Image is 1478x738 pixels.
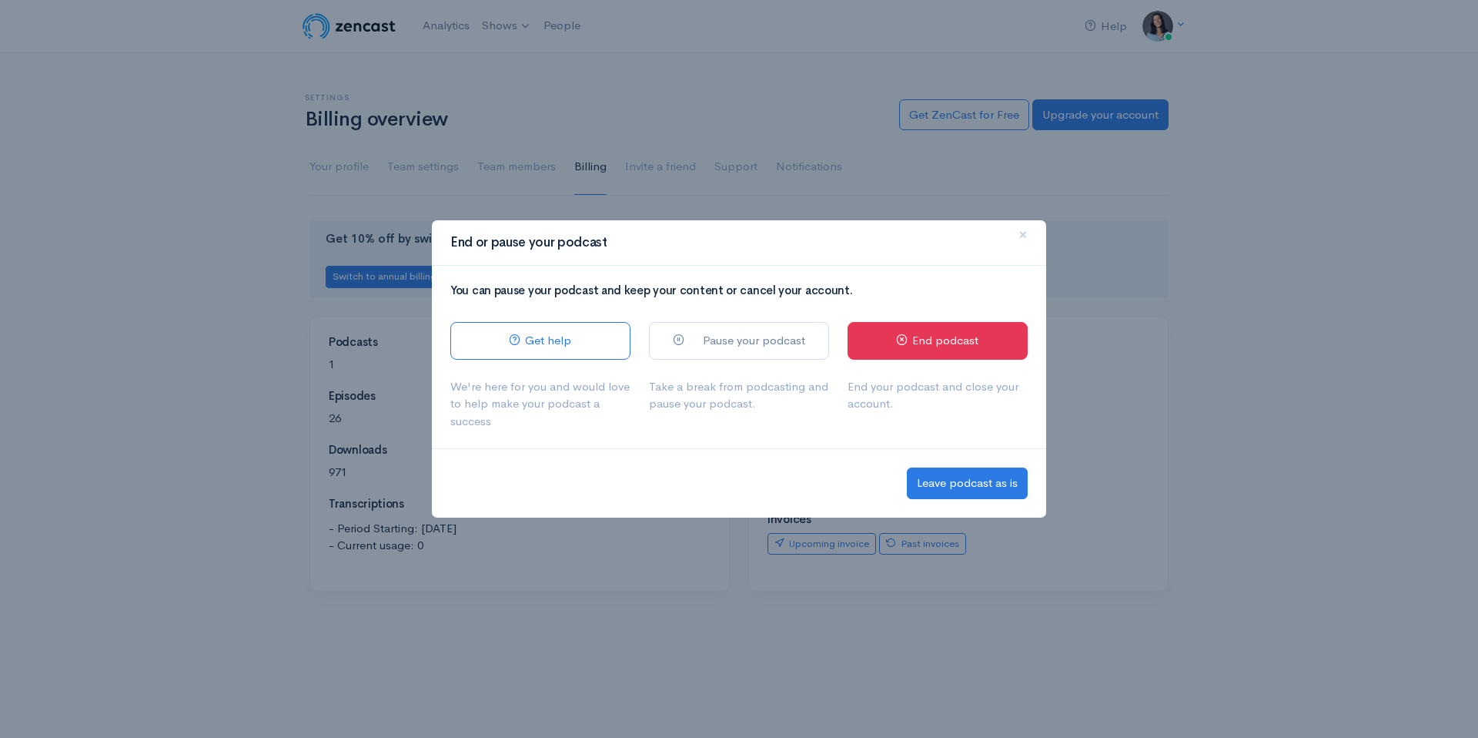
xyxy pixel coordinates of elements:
p: We're here for you and would love to help make your podcast a success [450,378,630,431]
h3: End or pause your podcast [450,233,607,253]
span: × [1018,223,1028,246]
h4: You can pause your podcast and keep your content or cancel your account. [450,284,1028,297]
p: End your podcast and close your account. [848,378,1028,413]
a: Get help [450,322,630,360]
a: Pause your podcast [649,322,829,360]
button: Close [1000,214,1046,257]
p: Take a break from podcasting and pause your podcast. [649,378,829,413]
button: Leave podcast as is [907,468,1028,499]
a: End podcast [848,322,1028,360]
